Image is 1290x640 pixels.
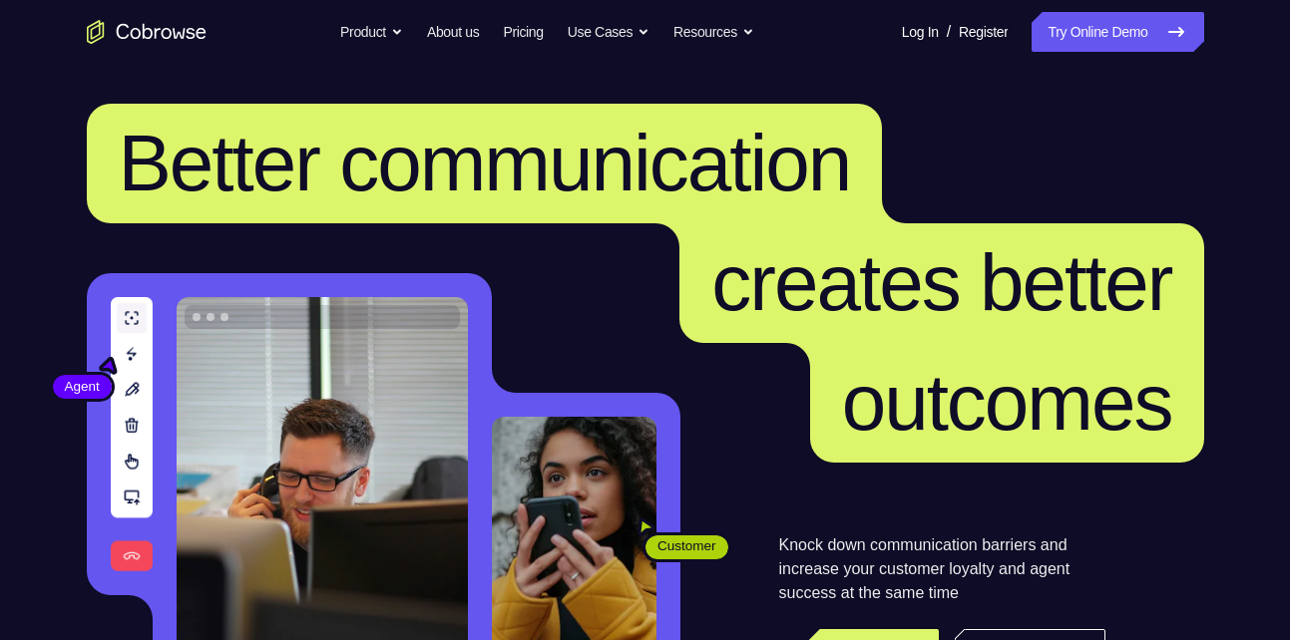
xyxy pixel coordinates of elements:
[119,119,851,207] span: Better communication
[959,12,1008,52] a: Register
[902,12,939,52] a: Log In
[340,12,403,52] button: Product
[1032,12,1203,52] a: Try Online Demo
[87,20,207,44] a: Go to the home page
[427,12,479,52] a: About us
[503,12,543,52] a: Pricing
[779,533,1105,605] p: Knock down communication barriers and increase your customer loyalty and agent success at the sam...
[568,12,649,52] button: Use Cases
[673,12,754,52] button: Resources
[947,20,951,44] span: /
[842,358,1172,447] span: outcomes
[711,238,1171,327] span: creates better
